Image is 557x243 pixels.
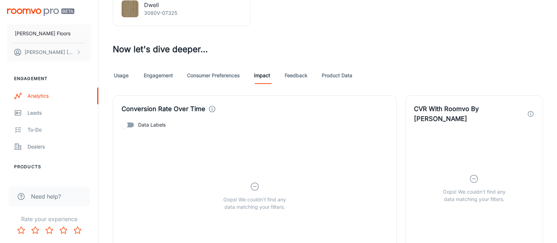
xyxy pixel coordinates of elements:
p: Rate your experience [6,215,93,223]
a: Feedback [285,67,308,84]
p: [PERSON_NAME] [PERSON_NAME] [25,48,74,56]
a: Impact [254,67,271,84]
div: Leads [27,109,91,117]
a: Consumer Preferences [187,67,240,84]
button: [PERSON_NAME] Floors [7,24,91,43]
div: To-do [27,126,91,134]
button: Rate 4 star [56,223,70,237]
div: Dealers [27,143,91,151]
span: Need help? [31,192,61,201]
p: 3080V-07325 [144,9,177,17]
span: Data Labels [138,121,166,129]
img: Dwell [122,0,138,17]
a: Usage [113,67,130,84]
img: Roomvo PRO Beta [7,8,74,16]
h4: CVR With Roomvo By [PERSON_NAME] [414,104,524,124]
div: Analytics [27,92,91,100]
p: Oops! We couldn’t find any data matching your filters. [437,188,510,203]
a: Engagement [144,67,173,84]
p: Oops! We couldn’t find any data matching your filters. [218,196,291,211]
a: Product Data [322,67,352,84]
button: Rate 5 star [70,223,85,237]
button: Rate 1 star [14,223,28,237]
h3: Now let's dive deeper... [113,43,543,56]
p: Dwell [144,1,177,9]
button: Rate 3 star [42,223,56,237]
button: Rate 2 star [28,223,42,237]
button: [PERSON_NAME] [PERSON_NAME] [7,43,91,61]
h4: Conversion Rate Over Time [122,104,205,114]
p: [PERSON_NAME] Floors [15,30,70,37]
